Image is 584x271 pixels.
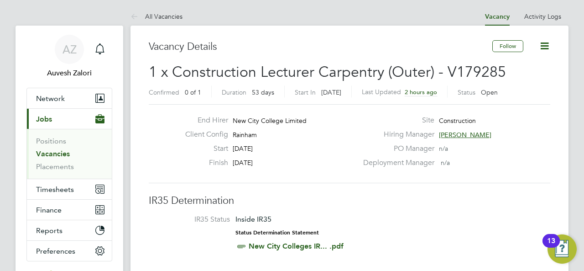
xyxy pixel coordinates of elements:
[36,115,52,123] span: Jobs
[233,117,307,125] span: New City College Limited
[178,144,228,154] label: Start
[130,12,182,21] a: All Vacancies
[358,144,434,154] label: PO Manager
[149,194,550,207] h3: IR35 Determination
[27,88,112,108] button: Network
[27,179,112,199] button: Timesheets
[524,12,561,21] a: Activity Logs
[547,241,555,253] div: 13
[249,242,344,250] a: New City Colleges IR... .pdf
[492,40,523,52] button: Follow
[178,116,228,125] label: End Hirer
[441,159,450,167] span: n/a
[358,158,434,168] label: Deployment Manager
[439,131,491,139] span: [PERSON_NAME]
[481,88,498,96] span: Open
[27,200,112,220] button: Finance
[178,130,228,139] label: Client Config
[36,247,75,255] span: Preferences
[149,63,506,81] span: 1 x Construction Lecturer Carpentry (Outer) - V179285
[185,88,201,96] span: 0 of 1
[149,88,179,96] label: Confirmed
[36,226,63,235] span: Reports
[233,144,253,153] span: [DATE]
[358,130,434,139] label: Hiring Manager
[235,215,271,223] span: Inside IR35
[27,220,112,240] button: Reports
[233,131,257,139] span: Rainham
[158,215,230,224] label: IR35 Status
[26,35,112,79] a: AZAuvesh Zalori
[36,206,62,214] span: Finance
[36,162,74,171] a: Placements
[458,88,475,96] label: Status
[321,88,341,96] span: [DATE]
[27,129,112,179] div: Jobs
[547,234,577,264] button: Open Resource Center, 13 new notifications
[36,185,74,194] span: Timesheets
[26,68,112,79] span: Auvesh Zalori
[27,109,112,129] button: Jobs
[149,40,492,53] h3: Vacancy Details
[36,94,65,103] span: Network
[27,241,112,261] button: Preferences
[439,144,448,153] span: n/a
[36,149,70,158] a: Vacancies
[235,229,319,236] strong: Status Determination Statement
[233,159,253,167] span: [DATE]
[358,116,434,125] label: Site
[362,88,401,96] label: Last Updated
[485,13,510,21] a: Vacancy
[178,158,228,168] label: Finish
[295,88,316,96] label: Start In
[36,137,66,145] a: Positions
[439,117,476,125] span: Construction
[405,88,437,96] span: 2 hours ago
[222,88,246,96] label: Duration
[252,88,274,96] span: 53 days
[63,43,77,55] span: AZ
